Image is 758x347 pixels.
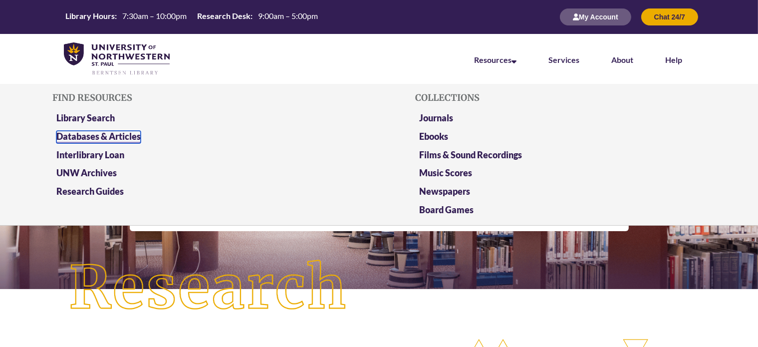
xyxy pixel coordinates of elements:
a: Library Search [56,112,115,123]
img: UNWSP Library Logo [64,42,170,76]
a: Services [548,55,579,64]
th: Library Hours: [61,10,118,21]
a: Databases & Articles [56,131,141,143]
a: Ebooks [419,131,448,142]
th: Research Desk: [193,10,254,21]
span: 9:00am – 5:00pm [258,11,318,20]
a: Interlibrary Loan [56,149,124,160]
a: UNW Archives [56,167,117,178]
a: Research Guides [56,186,124,197]
a: Board Games [419,204,474,215]
a: Journals [419,112,453,123]
a: Resources [474,55,516,64]
a: Chat 24/7 [641,12,698,21]
span: 7:30am – 10:00pm [122,11,187,20]
a: About [611,55,633,64]
a: Hours Today [61,10,322,24]
a: My Account [560,12,631,21]
a: Newspapers [419,186,470,197]
h5: Find Resources [52,93,343,103]
a: Help [665,55,682,64]
a: Films & Sound Recordings [419,149,522,160]
table: Hours Today [61,10,322,23]
button: Chat 24/7 [641,8,698,25]
h5: Collections [415,93,706,103]
a: Music Scores [419,167,472,178]
button: My Account [560,8,631,25]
